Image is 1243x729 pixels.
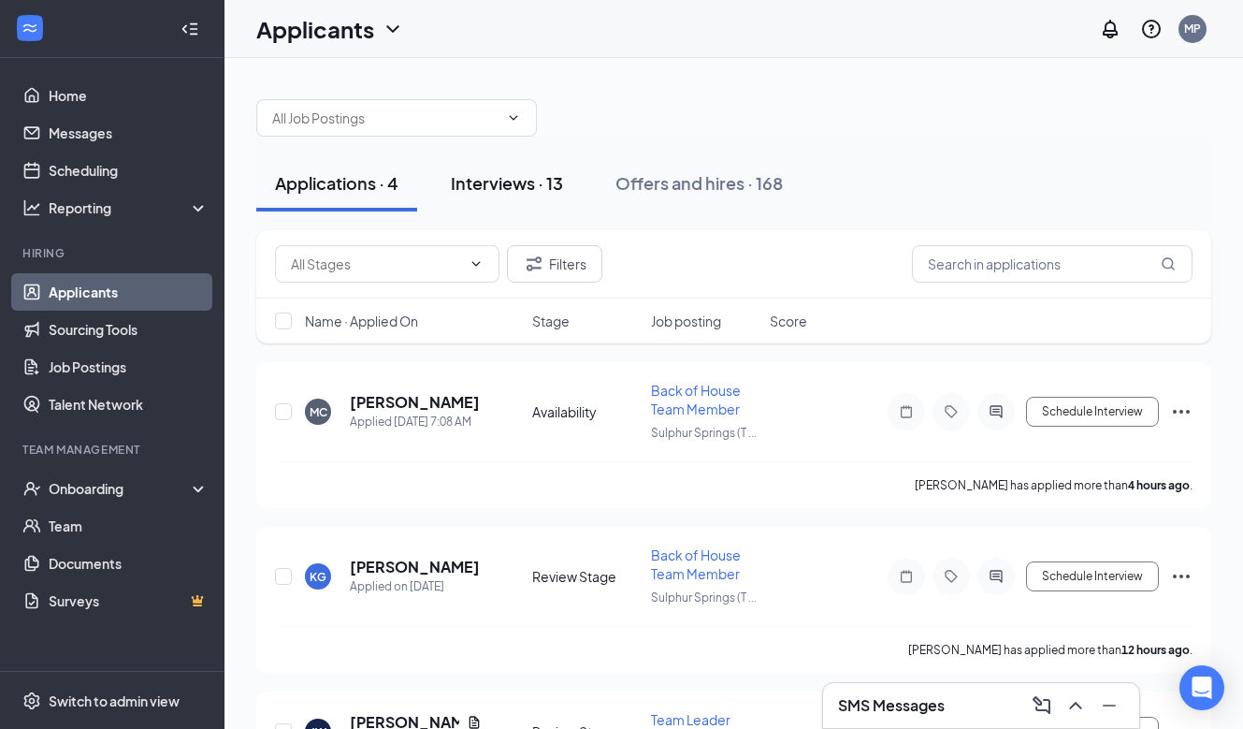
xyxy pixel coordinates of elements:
[1184,21,1201,36] div: MP
[22,692,41,710] svg: Settings
[1098,694,1120,717] svg: Minimize
[382,18,404,40] svg: ChevronDown
[291,254,461,274] input: All Stages
[506,110,521,125] svg: ChevronDown
[895,569,918,584] svg: Note
[1128,478,1190,492] b: 4 hours ago
[49,479,193,498] div: Onboarding
[49,507,209,545] a: Team
[256,13,374,45] h1: Applicants
[350,392,480,413] h5: [PERSON_NAME]
[651,547,741,582] span: Back of House Team Member
[507,245,602,283] button: Filter Filters
[49,692,180,710] div: Switch to admin view
[532,402,640,421] div: Availability
[350,557,480,577] h5: [PERSON_NAME]
[1031,694,1053,717] svg: ComposeMessage
[1170,565,1192,588] svg: Ellipses
[181,20,199,38] svg: Collapse
[49,152,209,189] a: Scheduling
[651,711,730,728] span: Team Leader
[1170,401,1192,423] svg: Ellipses
[49,545,209,582] a: Documents
[49,273,209,311] a: Applicants
[651,426,757,440] span: Sulphur Springs (T ...
[895,404,918,419] svg: Note
[49,311,209,348] a: Sourcing Tools
[305,312,418,330] span: Name · Applied On
[1026,397,1159,427] button: Schedule Interview
[1140,18,1163,40] svg: QuestionInfo
[912,245,1192,283] input: Search in applications
[1064,694,1087,717] svg: ChevronUp
[49,198,210,217] div: Reporting
[940,569,962,584] svg: Tag
[21,19,39,37] svg: WorkstreamLogo
[1121,643,1190,657] b: 12 hours ago
[49,386,209,423] a: Talent Network
[651,312,721,330] span: Job posting
[49,348,209,386] a: Job Postings
[49,114,209,152] a: Messages
[310,569,326,585] div: KG
[985,569,1007,584] svg: ActiveChat
[1061,691,1091,721] button: ChevronUp
[615,171,783,195] div: Offers and hires · 168
[22,479,41,498] svg: UserCheck
[523,253,545,275] svg: Filter
[1026,561,1159,591] button: Schedule Interview
[1099,18,1121,40] svg: Notifications
[908,642,1192,658] p: [PERSON_NAME] has applied more than .
[469,256,484,271] svg: ChevronDown
[770,312,807,330] span: Score
[915,477,1192,493] p: [PERSON_NAME] has applied more than .
[275,171,398,195] div: Applications · 4
[651,590,757,605] span: Sulphur Springs (T ...
[22,198,41,217] svg: Analysis
[22,442,205,458] div: Team Management
[49,582,209,620] a: SurveysCrown
[651,382,741,417] span: Back of House Team Member
[1179,665,1224,710] div: Open Intercom Messenger
[451,171,563,195] div: Interviews · 13
[22,245,205,261] div: Hiring
[985,404,1007,419] svg: ActiveChat
[272,108,499,128] input: All Job Postings
[49,77,209,114] a: Home
[310,404,327,420] div: MC
[838,695,945,716] h3: SMS Messages
[1027,691,1057,721] button: ComposeMessage
[350,413,480,431] div: Applied [DATE] 7:08 AM
[1094,691,1124,721] button: Minimize
[532,567,640,586] div: Review Stage
[940,404,962,419] svg: Tag
[1161,256,1176,271] svg: MagnifyingGlass
[350,577,480,596] div: Applied on [DATE]
[532,312,570,330] span: Stage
